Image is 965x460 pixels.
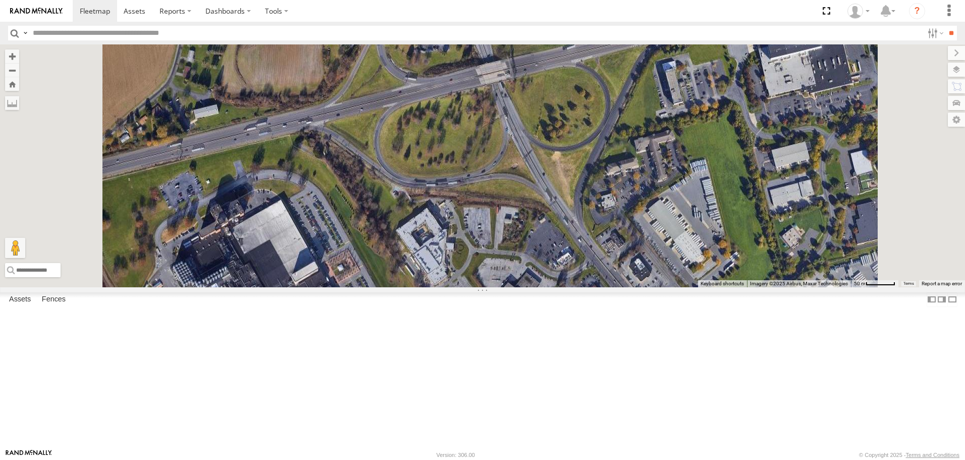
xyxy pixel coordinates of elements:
a: Terms and Conditions [906,452,959,458]
label: Assets [4,293,36,307]
button: Zoom out [5,63,19,77]
a: Report a map error [922,281,962,286]
div: Nele . [844,4,873,19]
label: Measure [5,96,19,110]
label: Dock Summary Table to the Right [937,292,947,307]
button: Zoom in [5,49,19,63]
a: Visit our Website [6,450,52,460]
button: Keyboard shortcuts [701,280,744,287]
label: Dock Summary Table to the Left [927,292,937,307]
span: Imagery ©2025 Airbus, Maxar Technologies [750,281,848,286]
label: Search Filter Options [924,26,945,40]
i: ? [909,3,925,19]
div: Version: 306.00 [437,452,475,458]
label: Hide Summary Table [947,292,957,307]
img: rand-logo.svg [10,8,63,15]
button: Drag Pegman onto the map to open Street View [5,238,25,258]
span: 50 m [854,281,866,286]
button: Zoom Home [5,77,19,91]
a: Terms (opens in new tab) [903,281,914,285]
label: Search Query [21,26,29,40]
label: Map Settings [948,113,965,127]
button: Map Scale: 50 m per 55 pixels [851,280,898,287]
label: Fences [37,293,71,307]
div: © Copyright 2025 - [859,452,959,458]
